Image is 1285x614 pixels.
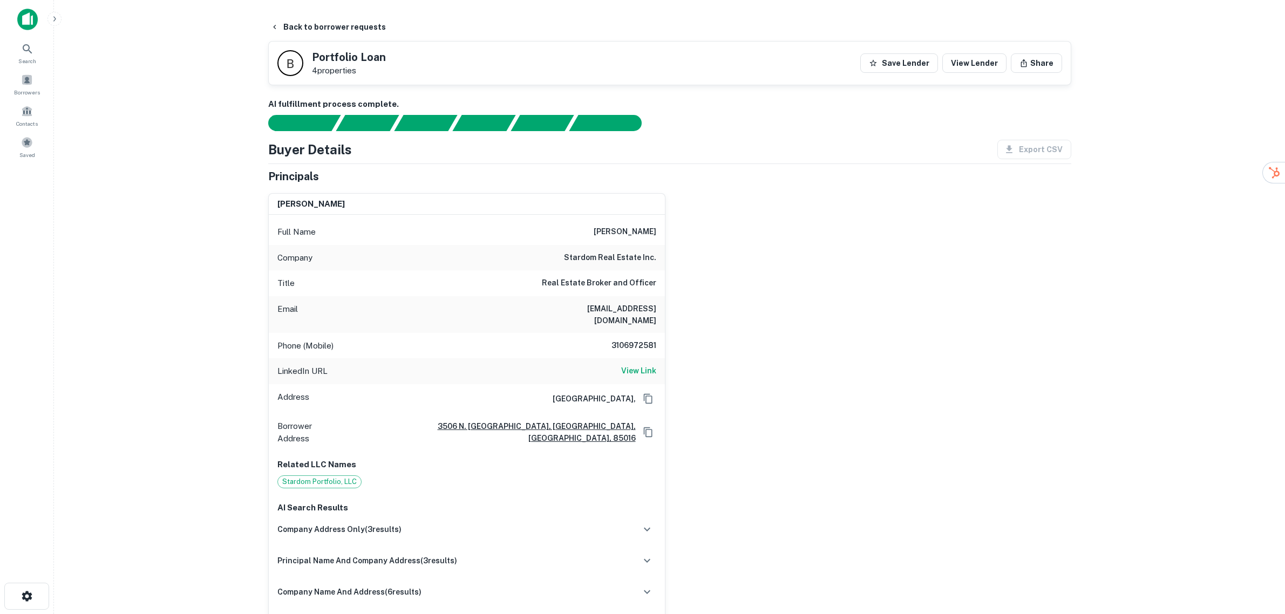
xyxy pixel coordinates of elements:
span: Search [18,57,36,65]
h6: company name and address ( 6 results) [277,586,421,598]
h4: Buyer Details [268,140,352,159]
p: Phone (Mobile) [277,339,334,352]
a: Saved [3,132,51,161]
img: capitalize-icon.png [17,9,38,30]
span: Contacts [16,119,38,128]
p: Title [277,277,295,290]
div: Your request is received and processing... [336,115,399,131]
h6: View Link [621,365,656,377]
a: 3506 n. [GEOGRAPHIC_DATA], [GEOGRAPHIC_DATA], [GEOGRAPHIC_DATA], 85016 [345,420,635,444]
button: Save Lender [860,53,938,73]
h6: company address only ( 3 results) [277,523,402,535]
p: 4 properties [312,66,386,76]
h6: [GEOGRAPHIC_DATA], [544,393,636,405]
p: Company [277,251,312,264]
span: Saved [19,151,35,159]
h5: Principals [268,168,319,185]
p: Address [277,391,309,407]
h6: [PERSON_NAME] [277,198,345,210]
a: View Lender [942,53,1007,73]
h6: Real Estate Broker and Officer [542,277,656,290]
p: Full Name [277,226,316,238]
div: Principals found, AI now looking for contact information... [452,115,515,131]
button: Copy Address [640,424,656,440]
h6: [EMAIL_ADDRESS][DOMAIN_NAME] [527,303,656,326]
div: Principals found, still searching for contact information. This may take time... [511,115,574,131]
span: Stardom Portfolio, LLC [278,476,361,487]
h6: stardom real estate inc. [564,251,656,264]
h5: Portfolio Loan [312,52,386,63]
iframe: Chat Widget [1231,528,1285,579]
a: Search [3,38,51,67]
h6: 3106972581 [591,339,656,352]
p: Related LLC Names [277,458,656,471]
div: Documents found, AI parsing details... [394,115,457,131]
button: Copy Address [640,391,656,407]
div: AI fulfillment process complete. [569,115,655,131]
a: Contacts [3,101,51,130]
p: LinkedIn URL [277,365,328,378]
h6: principal name and company address ( 3 results) [277,555,457,567]
button: Share [1011,53,1062,73]
button: Back to borrower requests [266,17,390,37]
h6: [PERSON_NAME] [594,226,656,238]
a: View Link [621,365,656,378]
p: AI Search Results [277,501,656,514]
p: Borrower Address [277,420,341,445]
h6: AI fulfillment process complete. [268,98,1071,111]
span: Borrowers [14,88,40,97]
a: Borrowers [3,70,51,99]
div: Sending borrower request to AI... [255,115,336,131]
p: Email [277,303,298,326]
